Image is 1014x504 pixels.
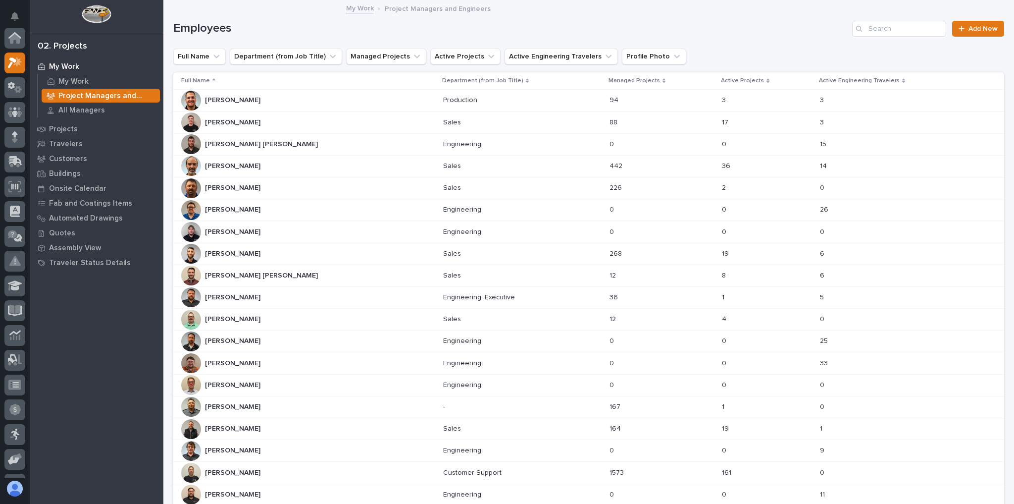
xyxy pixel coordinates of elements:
p: [PERSON_NAME] [205,379,262,390]
tr: [PERSON_NAME][PERSON_NAME] ProductionProduction 9494 33 33 [173,90,1004,112]
p: Sales [443,116,463,127]
p: 0 [722,226,728,236]
p: 161 [722,467,733,477]
p: Project Managers and Engineers [385,2,491,13]
p: 12 [609,313,618,324]
button: users-avatar [4,478,25,499]
p: My Work [58,77,89,86]
p: Travelers [49,140,83,149]
p: Active Engineering Travelers [819,75,900,86]
p: [PERSON_NAME] [PERSON_NAME] [205,270,320,280]
p: [PERSON_NAME] [205,467,262,477]
p: 0 [722,445,728,455]
p: 15 [820,138,828,149]
p: 164 [609,423,623,433]
p: 5 [820,291,826,302]
tr: [PERSON_NAME][PERSON_NAME] EngineeringEngineering 00 00 2525 [173,331,1004,352]
h1: Employees [173,21,848,36]
p: Customer Support [443,467,504,477]
a: All Managers [38,103,163,117]
p: 1573 [609,467,626,477]
p: 17 [722,116,730,127]
p: [PERSON_NAME] [205,226,262,236]
tr: [PERSON_NAME][PERSON_NAME] EngineeringEngineering 00 00 00 [173,374,1004,396]
p: [PERSON_NAME] [205,291,262,302]
p: 0 [609,204,616,214]
p: Department (from Job Title) [442,75,523,86]
tr: [PERSON_NAME][PERSON_NAME] SalesSales 164164 1919 11 [173,418,1004,440]
p: 25 [820,335,830,345]
p: 0 [609,379,616,390]
tr: [PERSON_NAME][PERSON_NAME] -- 167167 11 00 [173,396,1004,418]
p: 1 [820,423,824,433]
p: 226 [609,182,624,192]
p: 14 [820,160,829,170]
p: 0 [609,335,616,345]
a: Traveler Status Details [30,255,163,270]
p: Sales [443,248,463,258]
p: 3 [722,94,728,105]
p: Engineering [443,226,483,236]
button: Managed Projects [346,49,426,64]
p: Production [443,94,479,105]
p: [PERSON_NAME] [205,423,262,433]
p: [PERSON_NAME] [205,182,262,192]
p: 1 [722,291,726,302]
p: [PERSON_NAME] [205,445,262,455]
p: Engineering [443,445,483,455]
p: Sales [443,423,463,433]
a: Onsite Calendar [30,181,163,196]
a: Project Managers and Engineers [38,89,163,103]
button: Full Name [173,49,226,64]
p: [PERSON_NAME] [205,248,262,258]
p: 0 [609,489,616,499]
tr: [PERSON_NAME][PERSON_NAME] Engineering, ExecutiveEngineering, Executive 3636 11 55 [173,286,1004,308]
a: My Work [30,59,163,74]
p: Sales [443,313,463,324]
p: 19 [722,423,731,433]
p: 9 [820,445,826,455]
p: 442 [609,160,624,170]
p: [PERSON_NAME] [205,489,262,499]
p: 0 [820,182,826,192]
p: 268 [609,248,624,258]
p: 0 [820,226,826,236]
p: 0 [722,138,728,149]
input: Search [852,21,946,37]
tr: [PERSON_NAME][PERSON_NAME] EngineeringEngineering 00 00 3333 [173,352,1004,374]
p: [PERSON_NAME] [205,204,262,214]
tr: [PERSON_NAME][PERSON_NAME] SalesSales 8888 1717 33 [173,112,1004,133]
img: Workspace Logo [82,5,111,23]
p: 11 [820,489,827,499]
p: Assembly View [49,244,101,253]
p: 0 [820,401,826,411]
tr: [PERSON_NAME][PERSON_NAME] SalesSales 442442 3636 1414 [173,155,1004,177]
p: Customers [49,155,87,164]
p: Traveler Status Details [49,259,131,268]
p: 0 [609,445,616,455]
p: Project Managers and Engineers [58,92,156,101]
p: [PERSON_NAME] [PERSON_NAME] [205,138,320,149]
a: My Work [38,74,163,88]
p: 0 [722,379,728,390]
p: 3 [820,116,826,127]
p: 0 [609,357,616,368]
p: All Managers [58,106,105,115]
p: 4 [722,313,728,324]
p: Fab and Coatings Items [49,199,132,208]
p: Automated Drawings [49,214,123,223]
p: My Work [49,62,79,71]
span: Add New [968,25,998,32]
a: Travelers [30,136,163,151]
p: [PERSON_NAME] [205,357,262,368]
a: Add New [952,21,1004,37]
p: 3 [820,94,826,105]
a: Buildings [30,166,163,181]
p: 19 [722,248,731,258]
p: 36 [722,160,732,170]
p: 0 [722,204,728,214]
button: Active Engineering Travelers [505,49,618,64]
tr: [PERSON_NAME][PERSON_NAME] EngineeringEngineering 00 00 2626 [173,199,1004,221]
p: [PERSON_NAME] [205,313,262,324]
